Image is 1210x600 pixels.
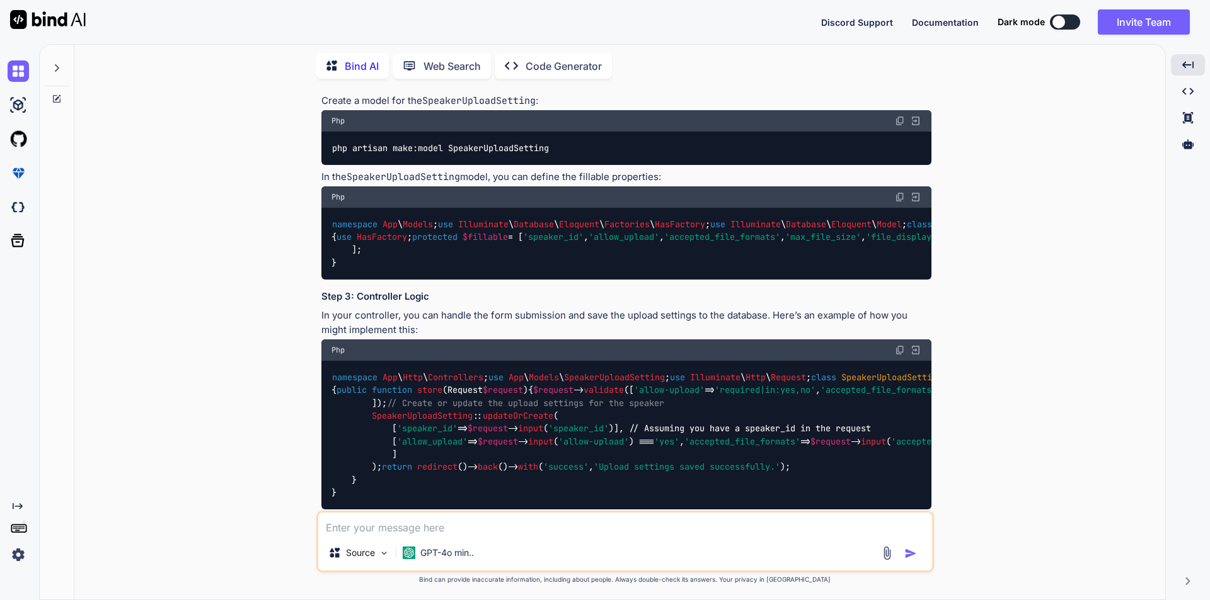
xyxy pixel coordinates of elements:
[387,397,664,409] span: // Create or update the upload settings for the speaker
[417,385,442,396] span: store
[420,546,474,559] p: GPT-4o min..
[8,544,29,565] img: settings
[604,218,650,230] span: Factories
[910,115,921,127] img: Open in Browser
[594,461,780,473] span: 'Upload settings saved successfully.'
[715,385,815,396] span: 'required|in:yes,no'
[821,16,893,29] button: Discord Support
[403,546,415,559] img: GPT-4o mini
[654,436,679,447] span: 'yes'
[422,94,536,107] code: SpeakerUploadSetting
[357,231,407,242] span: HasFactory
[331,345,345,355] span: Php
[786,218,826,230] span: Database
[8,128,29,150] img: githubLight
[397,423,458,434] span: 'speaker_id'
[321,94,931,108] p: Create a model for the :
[447,385,523,396] span: Request
[331,192,345,202] span: Php
[529,371,559,383] span: Models
[372,385,412,396] span: function
[655,218,705,230] span: HasFactory
[904,547,917,560] img: icon
[912,16,979,29] button: Documentation
[509,371,524,383] span: App
[337,385,367,396] span: public
[730,218,781,230] span: Illuminate
[468,423,508,434] span: $request
[372,385,528,396] span: ( )
[548,423,609,434] span: 'speaker_id'
[321,290,931,304] h3: Step 3: Controller Logic
[558,436,629,447] span: 'allow-upload'
[346,546,375,559] p: Source
[8,60,29,82] img: chat
[533,385,573,396] span: $request
[746,371,766,383] span: Http
[10,10,86,29] img: Bind AI
[382,461,412,473] span: return
[417,461,458,473] span: redirect
[428,371,483,383] span: Controllers
[785,231,861,242] span: 'max_file_size'
[397,436,468,447] span: 'allow_upload'
[895,116,905,126] img: copy
[895,192,905,202] img: copy
[438,218,453,230] span: use
[821,385,936,396] span: 'accepted_file_formats'
[8,162,29,184] img: premium
[488,371,504,383] span: use
[8,94,29,116] img: ai-studio
[412,231,458,242] span: protected
[331,218,1109,269] code: \ ; \ \ \ \ ; \ \ \ ; { ; = [ , , , , , ]; }
[910,344,921,356] img: Open in Browser
[559,218,599,230] span: Eloquent
[478,461,498,473] span: back
[403,218,433,230] span: Models
[895,345,905,355] img: copy
[634,385,705,396] span: 'allow-upload'
[478,436,518,447] span: $request
[518,461,538,473] span: with
[337,231,352,242] span: use
[841,371,993,383] span: SpeakerUploadSettingController
[372,410,473,421] span: SpeakerUploadSetting
[403,371,423,383] span: Http
[514,218,554,230] span: Database
[383,371,398,383] span: App
[710,218,725,230] span: use
[998,16,1045,28] span: Dark mode
[880,546,894,560] img: attachment
[811,371,836,383] span: class
[332,371,377,383] span: namespace
[321,308,931,337] p: In your controller, you can handle the form submission and save the upload settings to the databa...
[684,436,800,447] span: 'accepted_file_formats'
[664,231,780,242] span: 'accepted_file_formats'
[458,218,509,230] span: Illuminate
[670,371,685,383] span: use
[861,436,886,447] span: input
[910,191,921,203] img: Open in Browser
[831,218,872,230] span: Eloquent
[379,548,389,558] img: Pick Models
[332,218,377,230] span: namespace
[690,371,740,383] span: Illuminate
[771,371,806,383] span: Request
[866,231,982,242] span: 'file_display_location'
[423,59,481,74] p: Web Search
[1098,9,1190,35] button: Invite Team
[483,385,523,396] span: $request
[584,385,624,396] span: validate
[8,196,29,218] img: darkCloudIdeIcon
[543,461,589,473] span: 'success'
[321,170,931,184] p: In the model, you can define the fillable properties:
[810,436,851,447] span: $request
[528,436,553,447] span: input
[383,218,398,230] span: App
[526,59,602,74] p: Code Generator
[891,436,1007,447] span: 'accepted_file_formats'
[331,116,345,126] span: Php
[347,171,460,183] code: SpeakerUploadSetting
[821,17,893,28] span: Discord Support
[345,59,379,74] p: Bind AI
